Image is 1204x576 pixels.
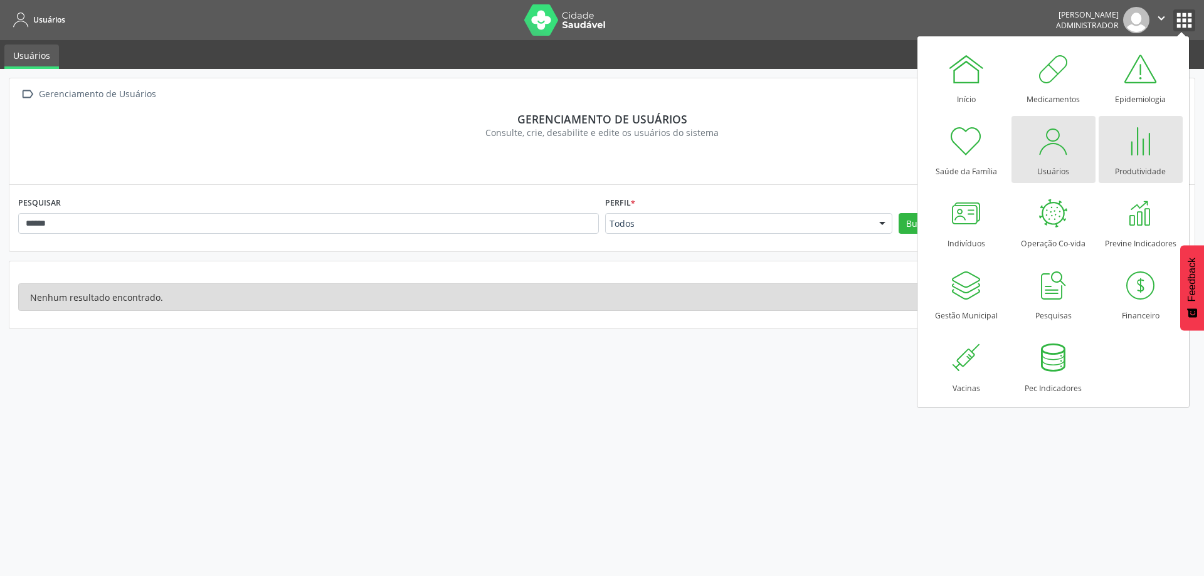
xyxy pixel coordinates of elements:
span: Feedback [1186,258,1198,301]
a: Pesquisas [1011,260,1096,327]
a: Operação Co-vida [1011,188,1096,255]
a: Usuários [1011,116,1096,183]
a:  Gerenciamento de Usuários [18,85,158,103]
div: Nenhum resultado encontrado. [18,283,1186,311]
a: Indivíduos [924,188,1008,255]
a: Produtividade [1099,116,1183,183]
button: Feedback - Mostrar pesquisa [1180,245,1204,330]
a: Início [924,44,1008,111]
div: Consulte, crie, desabilite e edite os usuários do sistema [27,126,1177,139]
a: Financeiro [1099,260,1183,327]
i:  [18,85,36,103]
span: Administrador [1056,20,1119,31]
a: Epidemiologia [1099,44,1183,111]
div: Gerenciamento de usuários [27,112,1177,126]
a: Vacinas [924,333,1008,400]
div: [PERSON_NAME] [1056,9,1119,20]
i:  [1154,11,1168,25]
a: Gestão Municipal [924,260,1008,327]
label: PESQUISAR [18,194,61,213]
a: Previne Indicadores [1099,188,1183,255]
span: Usuários [33,14,65,25]
span: Todos [610,217,867,230]
div: Gerenciamento de Usuários [36,85,158,103]
a: Usuários [9,9,65,30]
a: Medicamentos [1011,44,1096,111]
img: img [1123,7,1149,33]
label: Perfil [605,194,635,213]
button: apps [1173,9,1195,31]
a: Saúde da Família [924,116,1008,183]
a: Usuários [4,45,59,69]
a: Pec Indicadores [1011,333,1096,400]
button:  [1149,7,1173,33]
button: Buscar [899,213,942,234]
